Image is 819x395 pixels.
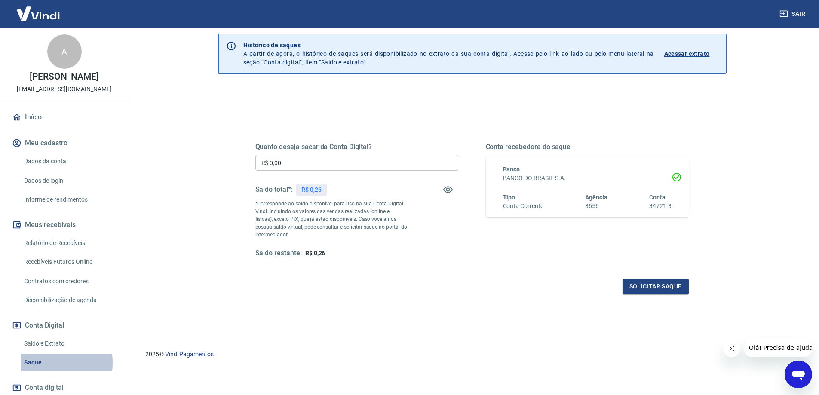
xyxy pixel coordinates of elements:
p: [PERSON_NAME] [30,72,98,81]
a: Informe de rendimentos [21,191,118,208]
span: Conta digital [25,382,64,394]
span: R$ 0,26 [305,250,325,257]
a: Relatório de Recebíveis [21,234,118,252]
a: Início [10,108,118,127]
h5: Quanto deseja sacar da Conta Digital? [255,143,458,151]
iframe: Fechar mensagem [723,340,740,357]
a: Saldo e Extrato [21,335,118,352]
h5: Conta recebedora do saque [486,143,689,151]
a: Dados da conta [21,153,118,170]
a: Recebíveis Futuros Online [21,253,118,271]
button: Meu cadastro [10,134,118,153]
span: Conta [649,194,666,201]
img: Vindi [10,0,66,27]
p: *Corresponde ao saldo disponível para uso na sua Conta Digital Vindi. Incluindo os valores das ve... [255,200,408,239]
span: Agência [585,194,607,201]
a: Saque [21,354,118,371]
h6: BANCO DO BRASIL S.A. [503,174,672,183]
p: A partir de agora, o histórico de saques será disponibilizado no extrato da sua conta digital. Ac... [243,41,654,67]
h6: Conta Corrente [503,202,543,211]
button: Solicitar saque [623,279,689,294]
span: Olá! Precisa de ajuda? [5,6,72,13]
button: Conta Digital [10,316,118,335]
a: Dados de login [21,172,118,190]
h5: Saldo total*: [255,185,293,194]
h6: 3656 [585,202,607,211]
span: Tipo [503,194,515,201]
button: Meus recebíveis [10,215,118,234]
a: Vindi Pagamentos [165,351,214,358]
a: Acessar extrato [664,41,719,67]
button: Sair [778,6,809,22]
a: Contratos com credores [21,273,118,290]
p: 2025 © [145,350,798,359]
p: R$ 0,26 [301,185,322,194]
h6: 34721-3 [649,202,672,211]
a: Disponibilização de agenda [21,291,118,309]
span: Banco [503,166,520,173]
h5: Saldo restante: [255,249,302,258]
p: [EMAIL_ADDRESS][DOMAIN_NAME] [17,85,112,94]
div: A [47,34,82,69]
iframe: Botão para abrir a janela de mensagens [785,361,812,388]
p: Acessar extrato [664,49,710,58]
p: Histórico de saques [243,41,654,49]
iframe: Mensagem da empresa [744,338,812,357]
